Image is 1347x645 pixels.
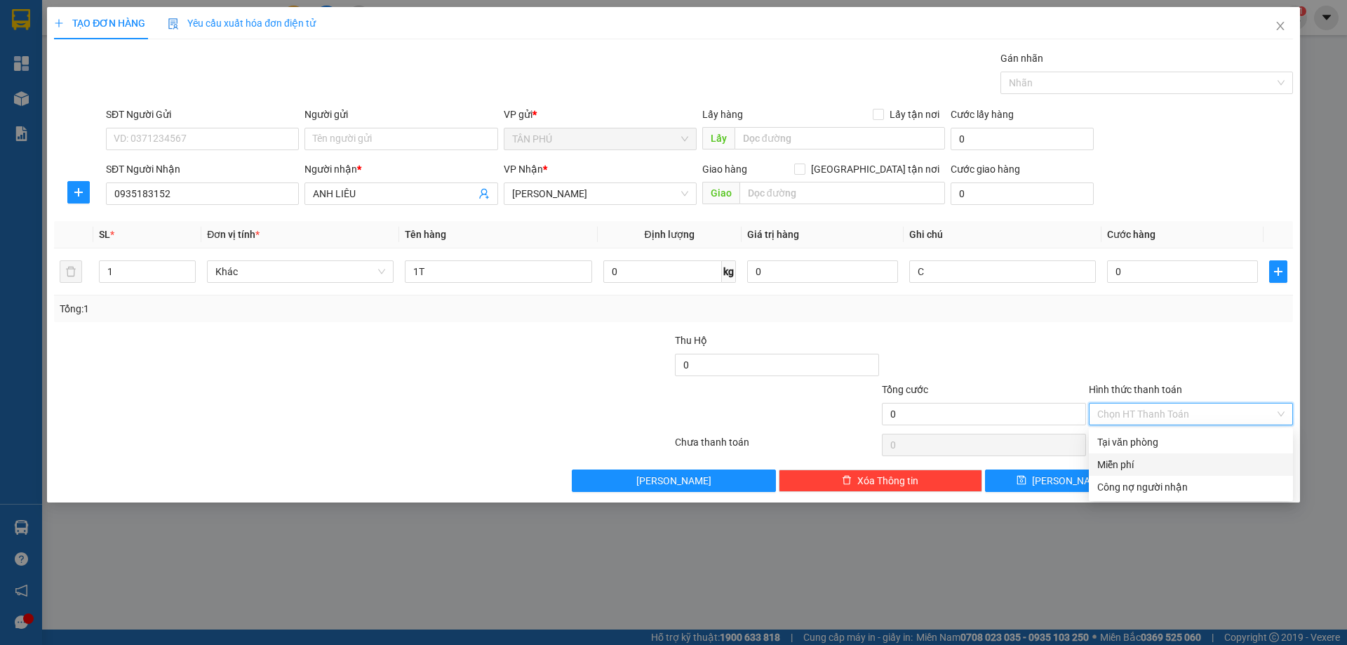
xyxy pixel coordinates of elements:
[168,18,316,29] span: Yêu cầu xuất hóa đơn điện tử
[54,18,145,29] span: TẠO ĐƠN HÀNG
[207,229,260,240] span: Đơn vị tính
[99,229,110,240] span: SL
[572,470,776,492] button: [PERSON_NAME]
[636,473,711,488] span: [PERSON_NAME]
[1000,53,1043,64] label: Gán nhãn
[1017,475,1026,486] span: save
[1097,479,1285,495] div: Công nợ người nhận
[304,161,497,177] div: Người nhận
[60,260,82,283] button: delete
[882,384,928,395] span: Tổng cước
[702,164,747,175] span: Giao hàng
[60,301,520,317] div: Tổng: 1
[951,109,1014,120] label: Cước lấy hàng
[106,107,299,122] div: SĐT Người Gửi
[478,188,490,199] span: user-add
[504,107,697,122] div: VP gửi
[675,335,707,346] span: Thu Hộ
[702,109,743,120] span: Lấy hàng
[67,181,90,204] button: plus
[842,475,852,486] span: delete
[722,260,736,283] span: kg
[702,127,735,149] span: Lấy
[739,182,945,204] input: Dọc đường
[512,183,688,204] span: TAM QUAN
[405,229,446,240] span: Tên hàng
[857,473,918,488] span: Xóa Thông tin
[215,261,385,282] span: Khác
[405,260,591,283] input: VD: Bàn, Ghế
[504,164,543,175] span: VP Nhận
[951,182,1094,205] input: Cước giao hàng
[304,107,497,122] div: Người gửi
[54,18,64,28] span: plus
[645,229,695,240] span: Định lượng
[1032,473,1107,488] span: [PERSON_NAME]
[1269,260,1287,283] button: plus
[702,182,739,204] span: Giao
[1261,7,1300,46] button: Close
[168,18,179,29] img: icon
[1270,266,1287,277] span: plus
[951,164,1020,175] label: Cước giao hàng
[512,128,688,149] span: TÂN PHÚ
[747,229,799,240] span: Giá trị hàng
[68,187,89,198] span: plus
[904,221,1101,248] th: Ghi chú
[1089,384,1182,395] label: Hình thức thanh toán
[884,107,945,122] span: Lấy tận nơi
[985,470,1137,492] button: save[PERSON_NAME]
[1275,20,1286,32] span: close
[747,260,898,283] input: 0
[805,161,945,177] span: [GEOGRAPHIC_DATA] tận nơi
[1089,476,1293,498] div: Cước gửi hàng sẽ được ghi vào công nợ của người nhận
[909,260,1096,283] input: Ghi Chú
[106,161,299,177] div: SĐT Người Nhận
[735,127,945,149] input: Dọc đường
[951,128,1094,150] input: Cước lấy hàng
[779,470,983,492] button: deleteXóa Thông tin
[673,434,880,459] div: Chưa thanh toán
[1097,457,1285,472] div: Miễn phí
[1107,229,1155,240] span: Cước hàng
[1097,434,1285,450] div: Tại văn phòng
